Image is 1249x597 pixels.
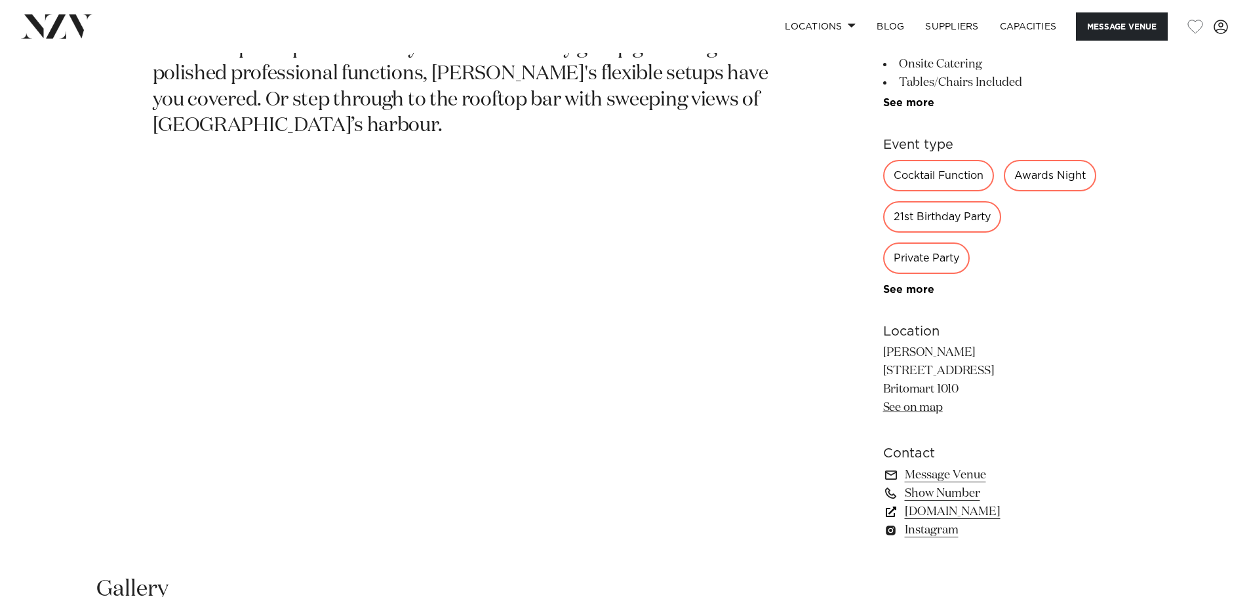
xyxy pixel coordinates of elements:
[1004,160,1096,191] div: Awards Night
[883,135,1097,155] h6: Event type
[915,12,989,41] a: SUPPLIERS
[883,444,1097,463] h6: Contact
[883,322,1097,341] h6: Location
[883,402,943,414] a: See on map
[883,201,1001,233] div: 21st Birthday Party
[883,160,994,191] div: Cocktail Function
[21,14,92,38] img: nzv-logo.png
[883,55,1097,73] li: Onsite Catering
[866,12,915,41] a: BLOG
[989,12,1067,41] a: Capacities
[883,503,1097,521] a: [DOMAIN_NAME]
[153,9,790,140] p: Located in the heart of the city, [PERSON_NAME] offers a range of versatile spaces perfect for an...
[774,12,866,41] a: Locations
[883,521,1097,539] a: Instagram
[883,484,1097,503] a: Show Number
[883,344,1097,417] p: [PERSON_NAME] [STREET_ADDRESS] Britomart 1010
[1076,12,1168,41] button: Message Venue
[883,466,1097,484] a: Message Venue
[883,242,970,274] div: Private Party
[883,73,1097,92] li: Tables/Chairs Included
